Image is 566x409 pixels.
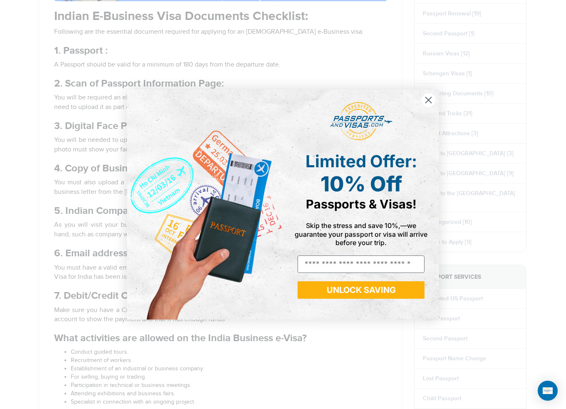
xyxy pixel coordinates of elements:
div: Open Intercom Messenger [538,381,558,401]
span: Limited Offer: [305,151,417,171]
button: UNLOCK SAVING [298,281,424,299]
img: passports and visas [330,102,392,141]
button: Close dialog [421,93,436,107]
span: 10% Off [320,171,402,196]
span: Skip the stress and save 10%,—we guarantee your passport or visa will arrive before your trip. [295,221,427,246]
span: Passports & Visas! [306,197,417,211]
img: de9cda0d-0715-46ca-9a25-073762a91ba7.png [127,89,283,320]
